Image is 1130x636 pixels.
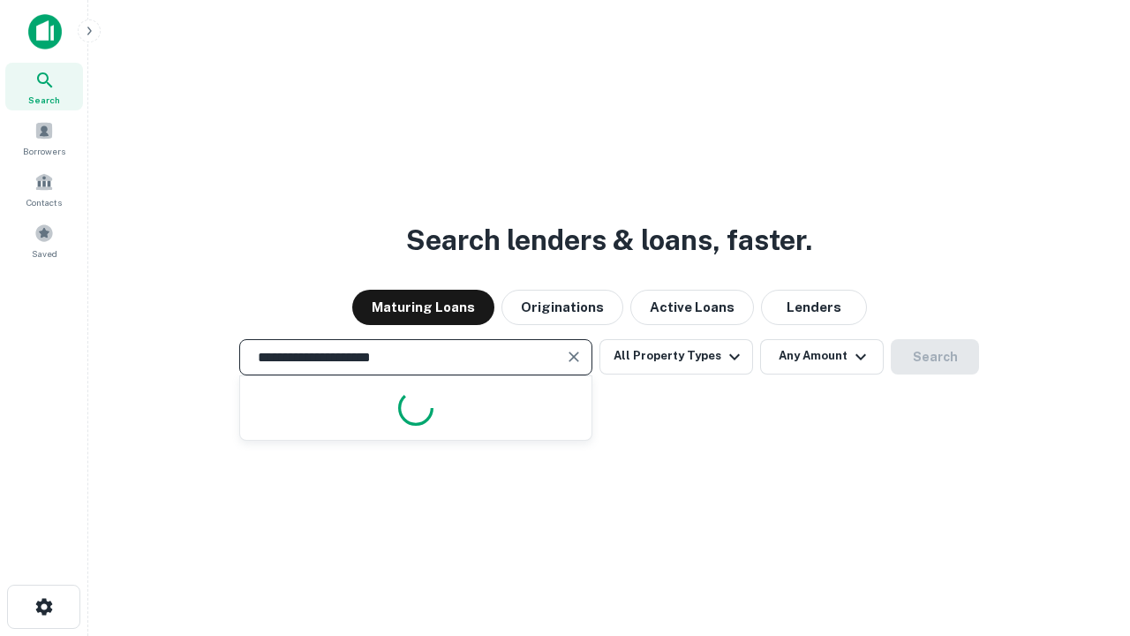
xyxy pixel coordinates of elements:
[406,219,812,261] h3: Search lenders & loans, faster.
[5,114,83,162] a: Borrowers
[28,93,60,107] span: Search
[352,290,494,325] button: Maturing Loans
[501,290,623,325] button: Originations
[630,290,754,325] button: Active Loans
[5,216,83,264] a: Saved
[561,344,586,369] button: Clear
[23,144,65,158] span: Borrowers
[599,339,753,375] button: All Property Types
[760,339,884,375] button: Any Amount
[26,195,62,209] span: Contacts
[761,290,867,325] button: Lenders
[1042,495,1130,579] iframe: Chat Widget
[5,63,83,110] a: Search
[5,165,83,213] a: Contacts
[32,246,57,261] span: Saved
[28,14,62,49] img: capitalize-icon.png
